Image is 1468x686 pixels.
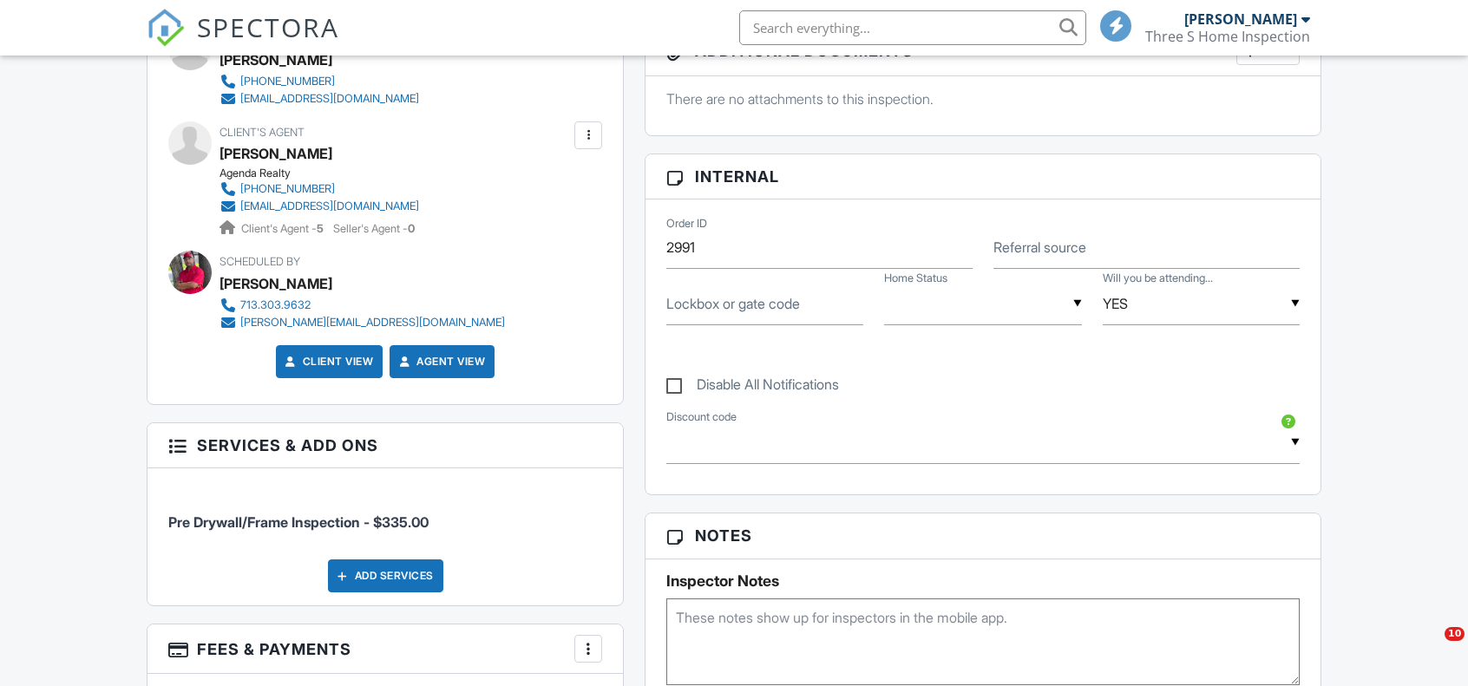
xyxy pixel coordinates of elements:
[147,9,185,47] img: The Best Home Inspection Software - Spectora
[666,409,737,425] label: Discount code
[147,423,623,468] h3: Services & Add ons
[220,126,305,139] span: Client's Agent
[408,222,415,235] strong: 0
[666,216,707,232] label: Order ID
[241,222,326,235] span: Client's Agent -
[396,353,485,370] a: Agent View
[220,140,332,167] a: [PERSON_NAME]
[282,353,374,370] a: Client View
[220,314,505,331] a: [PERSON_NAME][EMAIL_ADDRESS][DOMAIN_NAME]
[646,154,1321,199] h3: Internal
[317,222,324,235] strong: 5
[220,297,505,314] a: 713.303.9632
[240,92,419,106] div: [EMAIL_ADDRESS][DOMAIN_NAME]
[1184,10,1297,28] div: [PERSON_NAME]
[666,89,1300,108] p: There are no attachments to this inspection.
[1103,271,1213,286] label: Will you be attending the inspection?
[168,513,429,531] span: Pre Drywall/Frame Inspection - $335.00
[147,624,623,674] h3: Fees & Payments
[333,222,415,235] span: Seller's Agent -
[220,180,419,198] a: [PHONE_NUMBER]
[168,481,602,546] li: Service: Pre Drywall/Frame Inspection
[240,199,419,213] div: [EMAIL_ADDRESS][DOMAIN_NAME]
[240,182,335,196] div: [PHONE_NUMBER]
[666,572,1300,590] h5: Inspector Notes
[646,513,1321,559] h3: Notes
[220,198,419,215] a: [EMAIL_ADDRESS][DOMAIN_NAME]
[197,9,339,45] span: SPECTORA
[240,75,335,88] div: [PHONE_NUMBER]
[240,298,311,312] div: 713.303.9632
[220,255,300,268] span: Scheduled By
[1409,627,1451,669] iframe: Intercom live chat
[666,283,863,325] input: Lockbox or gate code
[993,238,1086,257] label: Referral source
[328,559,443,592] div: Add Services
[240,316,505,330] div: [PERSON_NAME][EMAIL_ADDRESS][DOMAIN_NAME]
[220,90,419,108] a: [EMAIL_ADDRESS][DOMAIN_NAME]
[220,167,433,180] div: Agenda Realty
[147,23,339,60] a: SPECTORA
[1145,28,1310,45] div: Three S Home Inspection
[220,271,332,297] div: [PERSON_NAME]
[884,271,947,286] label: Home Status
[666,294,800,313] label: Lockbox or gate code
[666,376,839,398] label: Disable All Notifications
[220,73,419,90] a: [PHONE_NUMBER]
[1445,627,1465,641] span: 10
[739,10,1086,45] input: Search everything...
